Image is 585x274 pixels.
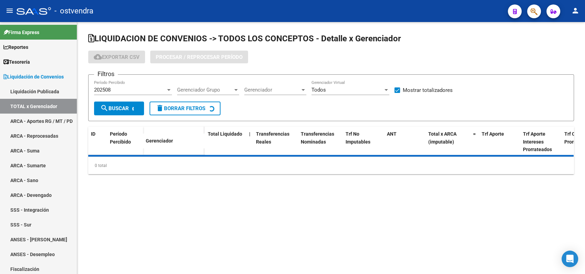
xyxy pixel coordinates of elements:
[208,131,242,137] span: Total Liquidado
[156,105,205,112] span: Borrar Filtros
[403,86,453,94] span: Mostrar totalizadores
[100,105,129,112] span: Buscar
[150,102,220,115] button: Borrar Filtros
[146,138,173,144] span: Gerenciador
[343,127,384,157] datatable-header-cell: Trf No Imputables
[91,131,95,137] span: ID
[6,7,14,15] mat-icon: menu
[384,127,425,157] datatable-header-cell: ANT
[244,87,300,93] span: Gerenciador
[88,51,145,63] button: Exportar CSV
[88,157,574,174] div: 0 total
[3,58,30,66] span: Tesorería
[311,87,326,93] span: Todos
[94,87,111,93] span: 202508
[520,127,562,157] datatable-header-cell: Trf Aporte Intereses Prorrateados
[346,131,370,145] span: Trf No Imputables
[470,127,479,157] datatable-header-cell: =
[3,29,39,36] span: Firma Express
[88,34,401,43] span: LIQUIDACION DE CONVENIOS -> TODOS LOS CONCEPTOS - Detalle x Gerenciador
[94,53,102,61] mat-icon: cloud_download
[246,127,253,157] datatable-header-cell: |
[205,127,246,157] datatable-header-cell: Total Liquidado
[107,127,133,156] datatable-header-cell: Período Percibido
[425,127,470,157] datatable-header-cell: Total x ARCA (imputable)
[249,131,250,137] span: |
[54,3,93,19] span: - ostvendra
[482,131,504,137] span: Trf Aporte
[428,131,456,145] span: Total x ARCA (imputable)
[473,131,476,137] span: =
[253,127,298,157] datatable-header-cell: Transferencias Reales
[94,102,144,115] button: Buscar
[88,127,107,156] datatable-header-cell: ID
[3,43,28,51] span: Reportes
[94,69,118,79] h3: Filtros
[150,51,248,63] button: Procesar / Reprocesar período
[571,7,579,15] mat-icon: person
[100,104,109,112] mat-icon: search
[177,87,233,93] span: Gerenciador Grupo
[94,54,140,60] span: Exportar CSV
[562,251,578,267] div: Open Intercom Messenger
[156,54,243,60] span: Procesar / Reprocesar período
[387,131,397,137] span: ANT
[156,104,164,112] mat-icon: delete
[110,131,131,145] span: Período Percibido
[298,127,343,157] datatable-header-cell: Transferencias Nominadas
[301,131,334,145] span: Transferencias Nominadas
[479,127,520,157] datatable-header-cell: Trf Aporte
[523,131,552,152] span: Trf Aporte Intereses Prorrateados
[256,131,289,145] span: Transferencias Reales
[3,73,64,81] span: Liquidación de Convenios
[143,134,205,148] datatable-header-cell: Gerenciador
